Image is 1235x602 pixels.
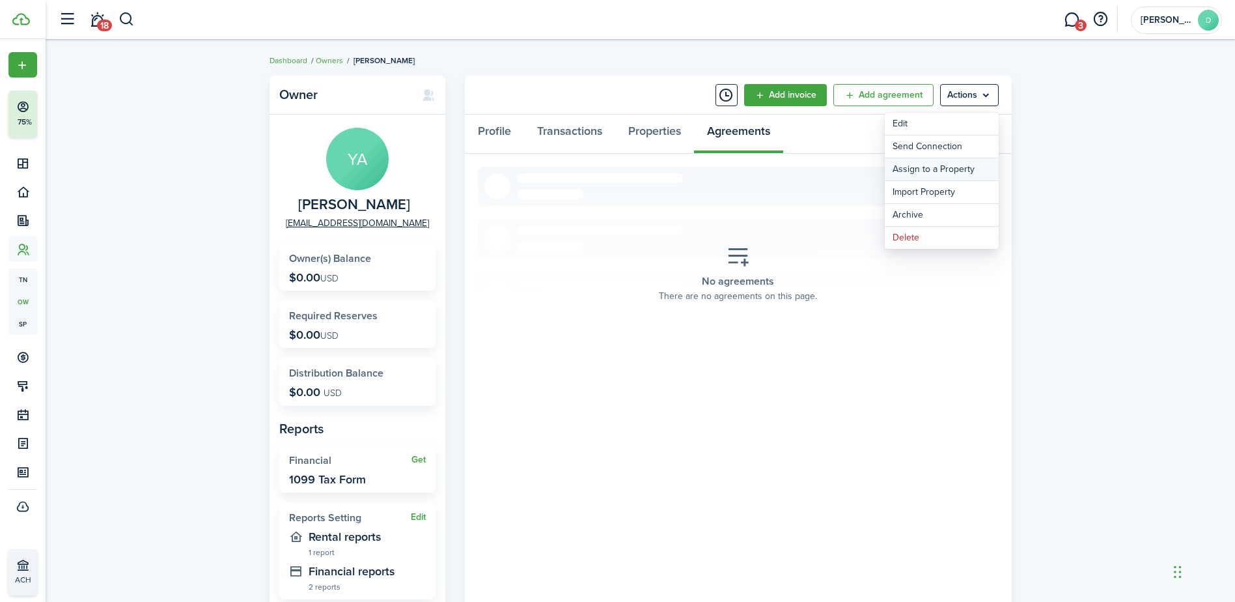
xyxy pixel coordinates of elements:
[659,289,817,303] placeholder-description: There are no agreements on this page.
[354,55,415,66] span: [PERSON_NAME]
[940,84,999,106] menu-btn: Actions
[309,545,426,558] widget-stats-subtitle: 1 report
[289,473,366,486] widget-stats-description: 1099 Tax Form
[702,274,774,289] placeholder-title: No agreements
[8,91,117,137] button: 75%
[1018,461,1235,602] iframe: Chat Widget
[615,115,694,154] a: Properties
[524,115,615,154] a: Transactions
[885,158,999,180] a: Assign to a Property
[326,128,389,190] avatar-text: YA
[289,253,426,265] widget-stats-title: Owner(s) Balance
[885,136,999,158] button: Send Connection
[309,565,426,578] widget-stats-description: Financial reports
[289,328,339,341] p: $0.00
[289,455,411,466] widget-stats-title: Financial
[320,272,339,285] span: USD
[715,84,738,106] button: Timeline
[1141,16,1193,25] span: David
[320,329,339,343] span: USD
[411,512,426,523] button: Edit
[298,197,410,213] span: Yolanda Arroyo
[97,20,112,31] span: 18
[85,3,109,36] a: Notifications
[279,419,436,438] panel-main-subtitle: Reports
[411,455,426,465] a: Get
[55,7,79,32] button: Open sidebar
[316,55,343,66] a: Owners
[289,384,320,401] span: $0.00
[15,574,92,586] p: ACH
[1089,8,1111,31] button: Open resource center
[885,113,999,135] a: Edit
[940,84,999,106] button: Open menu
[286,216,429,230] a: [EMAIL_ADDRESS][DOMAIN_NAME]
[289,310,426,322] widget-stats-title: Required Reserves
[16,117,33,128] p: 75%
[885,204,999,226] button: Archive
[309,580,426,593] widget-stats-subtitle: 2 reports
[8,52,37,78] button: Open menu
[8,291,37,313] a: ow
[12,13,30,25] img: TenantCloud
[8,313,37,335] a: sp
[744,84,827,106] button: Add invoice
[8,549,37,595] a: ACH
[833,84,934,106] a: Add agreement
[1075,20,1087,31] span: 3
[885,181,999,203] a: Import Property
[289,512,411,524] widget-stats-title: Reports Setting
[1198,10,1219,31] avatar-text: D
[270,55,307,66] a: Dashboard
[289,271,339,284] p: $0.00
[8,268,37,291] a: tn
[118,8,135,31] button: Search
[465,115,524,154] a: Profile
[324,386,342,400] span: USD
[1059,3,1084,36] a: Messaging
[1174,552,1182,592] div: Drag
[279,87,409,102] panel-main-title: Owner
[289,367,426,379] widget-stats-title: Distribution Balance
[885,227,999,249] button: Delete
[309,530,426,543] widget-stats-description: Rental reports
[744,84,827,106] button: Open menu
